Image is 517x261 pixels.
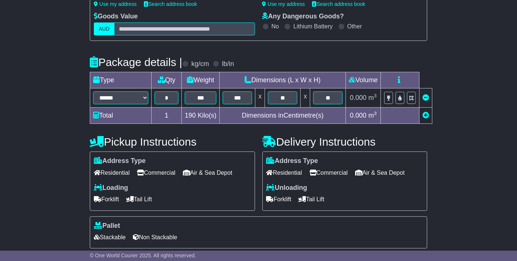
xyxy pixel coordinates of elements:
label: kg/cm [191,60,209,68]
td: Dimensions (L x W x H) [220,72,346,88]
span: Tail Lift [126,194,152,205]
span: Forklift [94,194,119,205]
td: Total [90,108,152,124]
td: 1 [152,108,182,124]
label: Unloading [266,184,307,192]
label: lb/in [222,60,234,68]
label: Pallet [94,222,120,230]
a: Use my address [262,1,305,7]
span: Tail Lift [299,194,325,205]
span: Non Stackable [133,232,177,243]
h4: Pickup Instructions [90,136,255,148]
label: Any Dangerous Goods? [262,13,344,21]
label: Other [347,23,362,30]
h4: Delivery Instructions [262,136,427,148]
label: Lithium Battery [293,23,333,30]
span: Residential [266,167,302,178]
a: Add new item [422,112,429,119]
a: Remove this item [422,94,429,101]
td: x [301,88,310,108]
sup: 3 [374,93,377,98]
span: m [368,112,377,119]
label: Address Type [94,157,146,165]
td: Volume [346,72,381,88]
label: Loading [94,184,128,192]
td: Type [90,72,152,88]
span: Air & Sea Depot [355,167,405,178]
td: Dimensions in Centimetre(s) [220,108,346,124]
td: Kilo(s) [182,108,220,124]
label: Goods Value [94,13,138,21]
td: Qty [152,72,182,88]
a: Use my address [94,1,137,7]
td: Weight [182,72,220,88]
span: 0.000 [350,112,366,119]
span: Stackable [94,232,125,243]
sup: 3 [374,111,377,116]
label: No [272,23,279,30]
a: Search address book [312,1,365,7]
span: m [368,94,377,101]
span: Commercial [137,167,175,178]
span: 0.000 [350,94,366,101]
label: AUD [94,22,114,35]
h4: Package details | [90,56,182,68]
a: Search address book [144,1,197,7]
td: x [255,88,265,108]
span: © One World Courier 2025. All rights reserved. [90,253,196,258]
span: Residential [94,167,130,178]
span: Forklift [266,194,291,205]
span: Commercial [309,167,348,178]
span: 190 [185,112,196,119]
label: Address Type [266,157,318,165]
span: Air & Sea Depot [183,167,233,178]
